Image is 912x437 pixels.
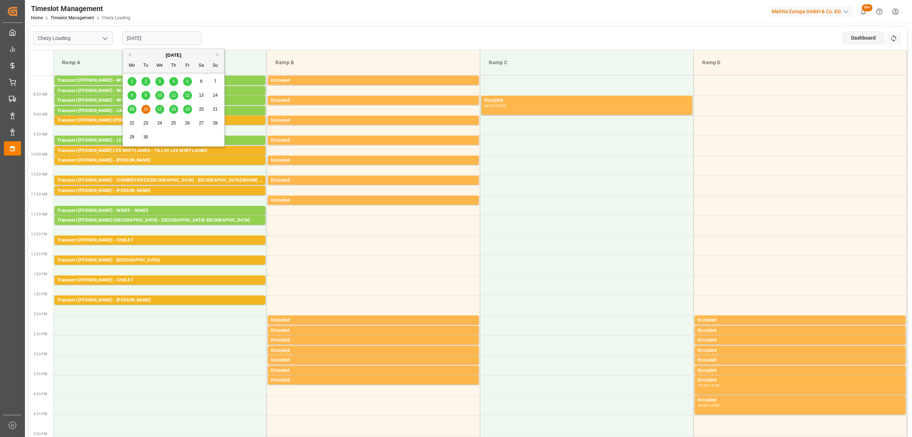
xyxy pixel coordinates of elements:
div: Th [169,61,178,70]
span: 11 [171,93,176,98]
div: Choose Sunday, September 14th, 2025 [211,91,220,100]
button: Help Center [871,4,887,20]
div: 15:15 [271,374,281,377]
div: Occupied [271,367,476,374]
div: Choose Monday, September 15th, 2025 [128,105,136,114]
div: Melitta Europa GmbH & Co. KG [769,6,853,17]
div: - [281,204,282,207]
div: 15:00 [282,354,292,357]
div: Ramp C [486,56,688,69]
span: 5:00 PM [33,432,47,436]
div: Pallets: 3,TU: ,City: TILLOY LES MOFFLAINES,Arrival: [DATE] 00:00:00 [57,154,263,161]
span: 12 [185,93,190,98]
div: Pallets: 2,TU: 657,City: [GEOGRAPHIC_DATA],Arrival: [DATE] 00:00:00 [57,194,263,200]
div: Transport [PERSON_NAME] - WISSOUS - WISSOUS [57,77,263,84]
div: - [281,84,282,87]
div: 11:00 [271,204,281,207]
div: 14:15 [271,334,281,337]
span: 28 [213,121,217,126]
div: Occupied [271,157,476,164]
div: Pallets: 5,TU: 915,City: [GEOGRAPHIC_DATA],Arrival: [DATE] 00:00:00 [57,164,263,170]
div: 15:15 [709,364,719,367]
div: - [708,384,709,387]
span: 9:00 AM [33,112,47,116]
div: Occupied [698,377,903,384]
div: 14:30 [709,334,719,337]
div: Pallets: ,TU: 129,City: [GEOGRAPHIC_DATA],Arrival: [DATE] 00:00:00 [57,304,263,310]
div: Choose Tuesday, September 30th, 2025 [141,133,150,142]
div: 14:30 [271,344,281,347]
div: Transport [PERSON_NAME] [PERSON_NAME] [PERSON_NAME] [57,117,263,124]
span: 11:30 AM [31,212,47,216]
div: Occupied [698,347,903,354]
div: Choose Friday, September 26th, 2025 [183,119,192,128]
div: Occupied [698,337,903,344]
div: 15:30 [271,384,281,387]
span: 15 [129,107,134,112]
div: Occupied [698,327,903,334]
div: Choose Monday, September 8th, 2025 [128,91,136,100]
div: 15:15 [698,374,708,377]
div: - [281,124,282,127]
div: 08:15 [282,84,292,87]
div: Transport [PERSON_NAME] - NIMES - NIMES [57,207,263,214]
div: 16:00 [709,384,719,387]
div: Pallets: 6,TU: 15,City: LESQUIN,Arrival: [DATE] 00:00:00 [57,144,263,150]
div: - [708,404,709,407]
div: Transport [PERSON_NAME] - [PERSON_NAME] [57,297,263,304]
span: 9 [145,93,147,98]
div: [DATE] [123,52,224,59]
div: 08:45 [282,104,292,107]
span: 19 [185,107,190,112]
span: 26 [185,121,190,126]
div: Choose Sunday, September 21st, 2025 [211,105,220,114]
div: Occupied [698,397,903,404]
div: - [281,144,282,147]
div: Occupied [271,117,476,124]
div: 10:30 [271,184,281,187]
span: 30 [143,134,148,139]
div: Choose Sunday, September 7th, 2025 [211,77,220,86]
div: Transport [PERSON_NAME] - [PERSON_NAME] [57,187,263,194]
div: Transport [PERSON_NAME] - CAUREL [57,107,263,115]
div: 16:30 [709,404,719,407]
span: 2 [145,79,147,84]
span: 17 [157,107,162,112]
span: 2:30 PM [33,332,47,336]
div: - [281,104,282,107]
div: Occupied [698,357,903,364]
div: Pallets: 7,TU: 216,City: [GEOGRAPHIC_DATA]/MARNE CEDEX,Arrival: [DATE] 00:00:00 [57,184,263,190]
div: Choose Monday, September 1st, 2025 [128,77,136,86]
div: 11:15 [282,204,292,207]
div: Choose Thursday, September 25th, 2025 [169,119,178,128]
div: Pallets: ,TU: 90,City: CAUREL,Arrival: [DATE] 00:00:00 [57,115,263,121]
div: - [708,344,709,347]
div: - [281,364,282,367]
div: 10:15 [282,164,292,167]
div: 15:30 [698,384,708,387]
input: Type to search/select [33,31,113,45]
div: Pallets: 10,TU: ,City: WISSOUS,Arrival: [DATE] 00:00:00 [57,104,263,110]
div: - [281,334,282,337]
div: 09:00 [496,104,506,107]
span: 1:00 PM [33,272,47,276]
div: Su [211,61,220,70]
span: 1:30 PM [33,292,47,296]
div: Occupied [271,377,476,384]
div: - [281,184,282,187]
span: 14 [213,93,217,98]
div: 15:00 [271,364,281,367]
span: 5 [186,79,189,84]
span: 9:30 AM [33,132,47,136]
div: Choose Wednesday, September 10th, 2025 [155,91,164,100]
div: Pallets: ,TU: 85,City: [PERSON_NAME] [PERSON_NAME],Arrival: [DATE] 00:00:00 [57,124,263,130]
div: 08:30 [484,104,494,107]
div: Choose Wednesday, September 3rd, 2025 [155,77,164,86]
div: Pallets: 11,TU: 1372,City: [GEOGRAPHIC_DATA],Arrival: [DATE] 00:00:00 [57,284,263,290]
div: Tu [141,61,150,70]
div: Choose Friday, September 12th, 2025 [183,91,192,100]
div: Choose Friday, September 19th, 2025 [183,105,192,114]
div: - [281,164,282,167]
div: 14:00 [698,324,708,327]
button: Previous Month [126,52,131,57]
